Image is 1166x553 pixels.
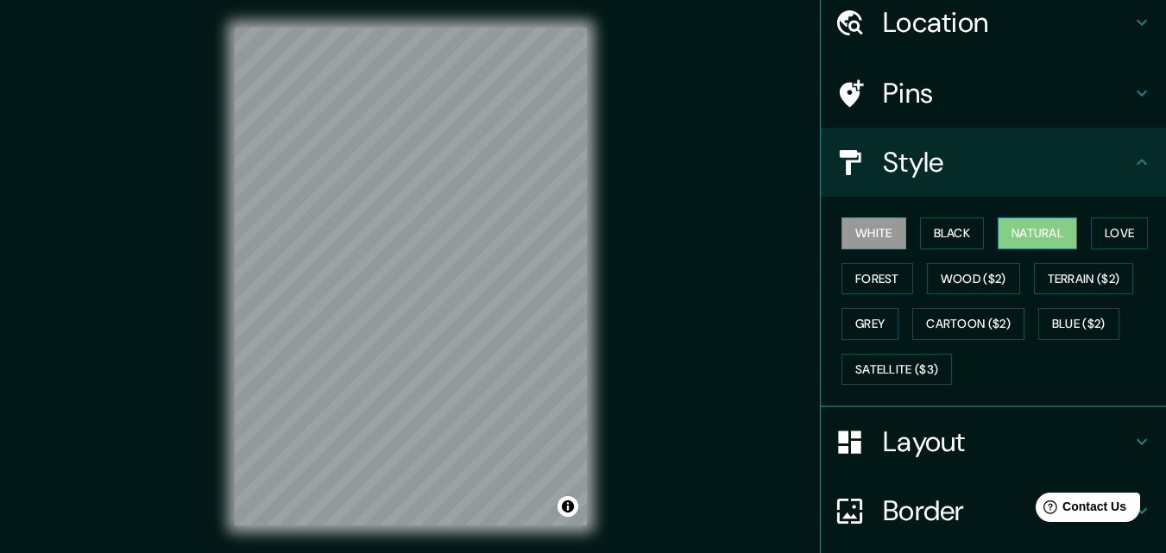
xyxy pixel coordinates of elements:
button: Toggle attribution [558,496,578,517]
button: Terrain ($2) [1034,263,1134,295]
button: Grey [841,308,898,340]
h4: Border [883,493,1131,528]
h4: Pins [883,76,1131,110]
button: Natural [998,217,1077,249]
h4: Location [883,5,1131,40]
button: Forest [841,263,913,295]
div: Border [821,476,1166,545]
div: Layout [821,407,1166,476]
button: Cartoon ($2) [912,308,1024,340]
h4: Layout [883,424,1131,459]
button: Blue ($2) [1038,308,1119,340]
div: Pins [821,59,1166,128]
button: Black [920,217,985,249]
button: White [841,217,906,249]
button: Love [1091,217,1148,249]
h4: Style [883,145,1131,179]
canvas: Map [235,28,587,525]
div: Style [821,128,1166,197]
button: Satellite ($3) [841,354,952,386]
button: Wood ($2) [927,263,1020,295]
iframe: Help widget launcher [1012,486,1147,534]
